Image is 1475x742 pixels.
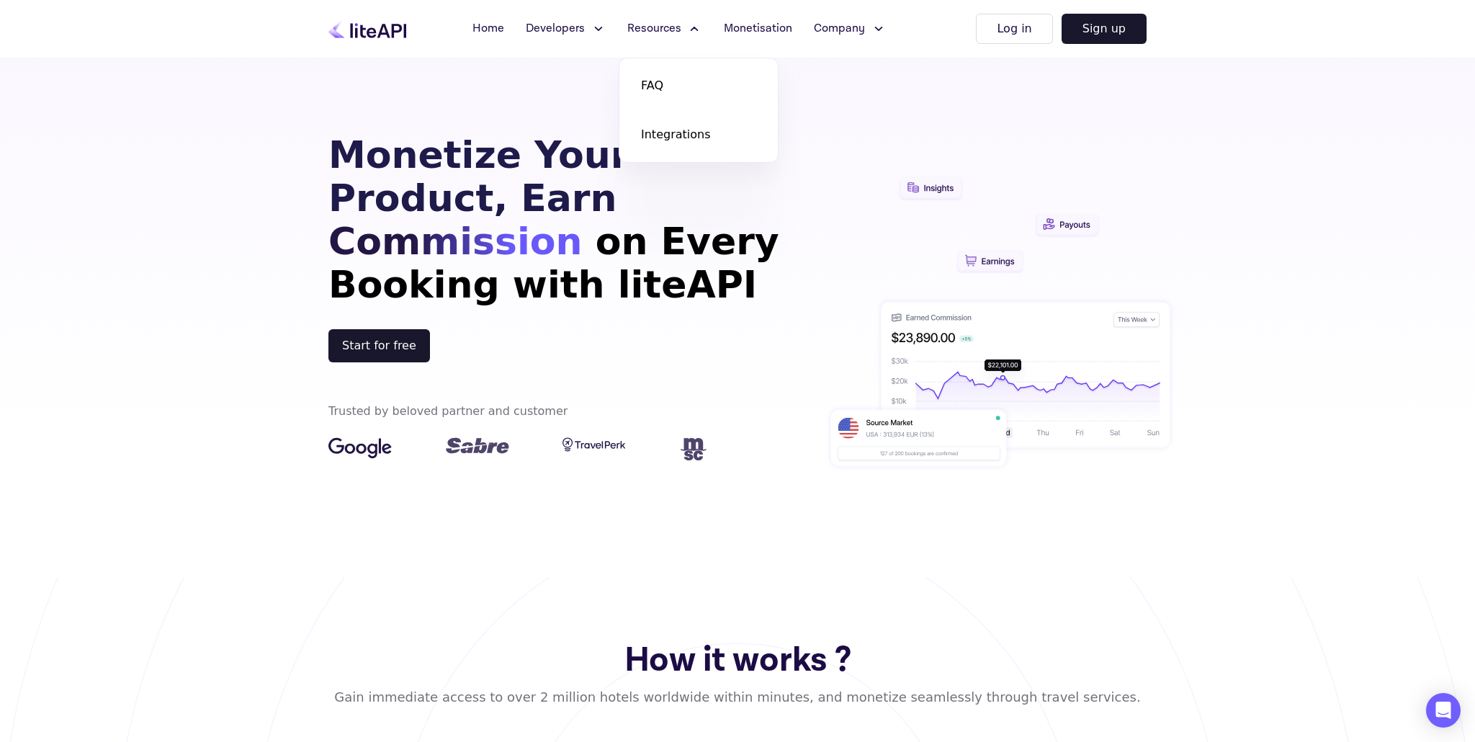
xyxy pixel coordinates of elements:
[627,66,771,106] a: FAQ
[328,403,568,420] div: Trusted by beloved partner and customer
[328,339,430,352] a: register
[641,77,663,94] span: FAQ
[328,220,583,263] span: Commission
[724,20,792,37] span: Monetisation
[641,126,711,143] span: Integrations
[328,220,779,306] span: on Every Booking with liteAPI
[619,14,711,43] button: Resources
[627,115,771,155] a: Integrations
[328,133,629,220] span: Monetize Your Product, Earn
[825,58,1175,577] img: hero illustration
[526,20,585,37] span: Developers
[1062,14,1147,44] button: Sign up
[472,20,504,37] span: Home
[805,14,895,43] button: Company
[328,329,430,362] button: Start for free
[715,14,801,43] a: Monetisation
[334,635,1140,687] h2: How it works ?
[814,20,865,37] span: Company
[1426,693,1461,728] div: Open Intercom Messenger
[334,687,1140,707] div: Gain immediate access to over 2 million hotels worldwide within minutes, and monetize seamlessly ...
[627,20,681,37] span: Resources
[517,14,614,43] button: Developers
[976,14,1052,44] button: Log in
[464,14,513,43] a: Home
